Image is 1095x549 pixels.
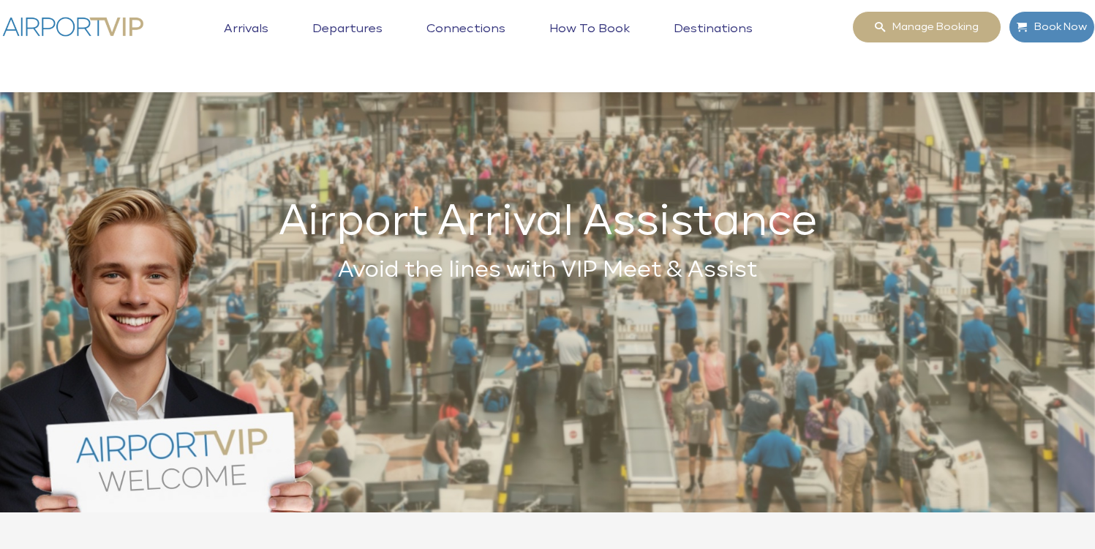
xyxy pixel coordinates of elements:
h2: Avoid the lines with VIP Meet & Assist [70,254,1025,287]
a: Destinations [670,22,756,59]
span: Book Now [1027,12,1087,42]
a: Connections [423,22,509,59]
a: Departures [309,22,386,59]
h1: Airport Arrival Assistance [70,206,1025,239]
a: Book Now [1009,11,1095,43]
a: Arrivals [220,22,272,59]
span: Manage booking [885,12,979,42]
a: How to book [546,22,633,59]
a: Manage booking [852,11,1001,43]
